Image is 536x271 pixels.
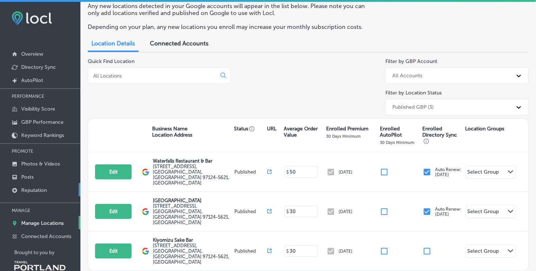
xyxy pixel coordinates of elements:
label: [STREET_ADDRESS] , [GEOGRAPHIC_DATA], [GEOGRAPHIC_DATA] 97124-5621, [GEOGRAPHIC_DATA] [153,203,233,225]
img: fda3e92497d09a02dc62c9cd864e3231.png [12,11,52,25]
p: [DATE] [339,249,353,254]
div: Select Group [468,248,499,256]
p: Any new locations detected in your Google accounts will appear in the list below. Please note you... [88,3,374,16]
p: Published [234,209,267,214]
img: logo [142,208,149,215]
p: Depending on your plan, any new locations you enroll may increase your monthly subscription costs. [88,23,374,30]
p: [DATE] [339,209,353,214]
button: Edit [95,204,132,219]
p: GBP Performance [21,119,64,125]
p: Published [234,248,267,254]
p: Reputation [21,187,47,193]
label: [STREET_ADDRESS] , [GEOGRAPHIC_DATA], [GEOGRAPHIC_DATA] 97124-5621, [GEOGRAPHIC_DATA] [153,243,233,265]
p: Manage Locations [21,220,64,226]
span: Connected Accounts [150,40,208,47]
p: 30 Days Minimum [380,140,414,145]
p: Auto Renew: [DATE] [435,167,461,177]
p: Enrolled Directory Sync [423,126,462,144]
div: All Accounts [392,73,422,79]
img: logo [142,248,149,255]
input: All Locations [93,73,215,79]
img: Travel Portland [14,261,65,271]
label: Quick Find Location [88,58,135,64]
p: URL [267,126,276,132]
span: Location Details [91,40,135,47]
p: $ [287,209,289,214]
p: Posts [21,174,34,180]
p: [DATE] [339,170,353,175]
p: AutoPilot [21,77,43,83]
p: Published [234,169,267,175]
p: Directory Sync [21,64,56,70]
p: Auto Renew: [DATE] [435,207,461,217]
p: Photos & Videos [21,161,60,167]
p: Enrolled Premium [326,126,369,132]
p: Visibility Score [21,106,55,112]
label: Filter by GBP Account [385,58,437,64]
button: Edit [95,244,132,259]
p: Keyword Rankings [21,132,64,138]
p: Waterfalls Restaurant & Bar [153,158,233,164]
p: Brought to you by [14,250,80,255]
p: Connected Accounts [21,233,71,240]
button: Edit [95,164,132,179]
p: $ [287,249,289,254]
p: Enrolled AutoPilot [380,126,419,138]
p: [GEOGRAPHIC_DATA] [153,198,233,203]
p: Business Name Location Address [152,126,192,138]
div: Select Group [468,208,499,217]
img: logo [142,168,149,176]
div: Select Group [468,169,499,177]
div: Published GBP (3) [392,104,434,110]
p: Kiyomizu Sake Bar [153,237,233,243]
p: Average Order Value [284,126,322,138]
p: Status [234,126,267,132]
p: Location Groups [465,126,504,132]
label: Filter by Location Status [385,90,442,96]
p: $ [287,170,289,175]
label: [STREET_ADDRESS] , [GEOGRAPHIC_DATA], [GEOGRAPHIC_DATA] 97124-5621, [GEOGRAPHIC_DATA] [153,164,233,186]
p: Overview [21,51,43,57]
p: 30 Days Minimum [326,134,361,139]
